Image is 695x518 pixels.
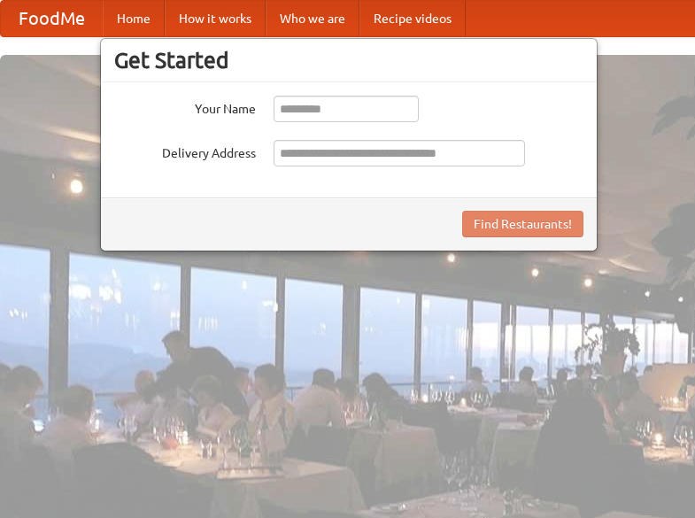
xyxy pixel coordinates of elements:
[462,211,583,237] button: Find Restaurants!
[266,1,359,36] a: Who we are
[359,1,466,36] a: Recipe videos
[103,1,165,36] a: Home
[114,47,583,73] h3: Get Started
[114,140,256,162] label: Delivery Address
[114,96,256,118] label: Your Name
[1,1,103,36] a: FoodMe
[165,1,266,36] a: How it works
